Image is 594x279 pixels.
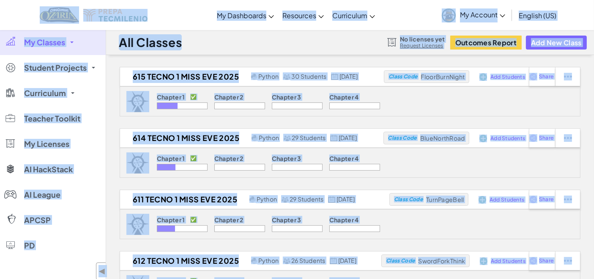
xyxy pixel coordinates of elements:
[126,91,149,112] img: logo
[328,4,379,27] a: Curriculum
[217,11,266,20] span: My Dashboards
[251,74,257,80] img: python.png
[426,196,464,203] span: TurnPageBell
[120,132,383,144] a: 614 Tecno 1 Miss Eve 2025 Python 29 Students [DATE]
[83,9,148,22] img: Tecmilenio logo
[40,6,79,24] a: Ozaria by CodeCombat logo
[126,214,149,235] img: logo
[258,72,279,80] span: Python
[331,74,339,80] img: calendar.svg
[259,134,279,141] span: Python
[157,94,185,100] p: Chapter 1
[120,193,247,206] h2: 611 Tecno 1 Miss Eve 2025
[251,258,257,264] img: python.png
[564,134,572,142] img: IconStudentEllipsis.svg
[337,195,355,203] span: [DATE]
[283,74,290,80] img: MultipleUsers.png
[339,72,358,80] span: [DATE]
[539,74,553,79] span: Share
[479,135,487,142] img: IconAddStudents.svg
[292,134,326,141] span: 29 Students
[400,42,445,49] a: Request Licenses
[278,4,328,27] a: Resources
[190,94,197,100] p: ✅
[157,216,185,223] p: Chapter 1
[190,216,197,223] p: ✅
[40,6,79,24] img: Home
[214,94,244,100] p: Chapter 2
[539,135,553,141] span: Share
[291,72,327,80] span: 30 Students
[120,70,384,83] a: 615 Tecno 1 Miss Eve 2025 Python 30 Students [DATE]
[249,196,256,203] img: python.png
[281,196,289,203] img: MultipleUsers.png
[332,11,367,20] span: Curriculum
[126,152,149,174] img: logo
[257,195,277,203] span: Python
[214,155,244,162] p: Chapter 2
[282,11,316,20] span: Resources
[394,197,423,202] span: Class Code
[338,257,356,264] span: [DATE]
[272,216,301,223] p: Chapter 3
[120,132,249,144] h2: 614 Tecno 1 Miss Eve 2025
[272,94,301,100] p: Chapter 3
[258,257,279,264] span: Python
[388,135,417,141] span: Class Code
[526,36,587,50] button: Add New Class
[400,36,445,42] span: No licenses yet
[24,140,69,148] span: My Licenses
[329,155,359,162] p: Chapter 4
[539,258,553,263] span: Share
[539,197,553,202] span: Share
[421,73,465,80] span: FloorBurnNight
[329,94,359,100] p: Chapter 4
[252,135,258,141] img: python.png
[529,134,537,142] img: IconShare_Purple.svg
[529,73,537,80] img: IconShare_Purple.svg
[564,257,572,265] img: IconStudentEllipsis.svg
[529,196,537,203] img: IconShare_Purple.svg
[99,265,106,277] span: ◀
[460,10,505,19] span: My Account
[119,34,182,50] h1: All Classes
[120,254,381,267] a: 612 Tecno 1 Miss Eve 2025 Python 26 Students [DATE]
[529,257,537,265] img: IconShare_Purple.svg
[420,134,465,142] span: BlueNorthRoad
[328,196,336,203] img: calendar.svg
[330,135,338,141] img: calendar.svg
[438,2,509,28] a: My Account
[291,257,326,264] span: 26 Students
[490,136,525,141] span: Add Students
[564,73,572,80] img: IconStudentEllipsis.svg
[190,155,197,162] p: ✅
[490,197,524,202] span: Add Students
[329,216,359,223] p: Chapter 4
[491,259,526,264] span: Add Students
[24,191,60,199] span: AI League
[450,36,522,50] button: Outcomes Report
[418,257,465,265] span: SwordForkThink
[120,70,249,83] h2: 615 Tecno 1 Miss Eve 2025
[442,8,456,22] img: avatar
[339,134,357,141] span: [DATE]
[515,4,561,27] a: English (US)
[120,193,389,206] a: 611 Tecno 1 Miss Eve 2025 Python 29 Students [DATE]
[213,4,278,27] a: My Dashboards
[24,39,65,46] span: My Classes
[330,258,337,264] img: calendar.svg
[389,74,417,79] span: Class Code
[490,75,525,80] span: Add Students
[479,196,486,204] img: IconAddStudents.svg
[386,258,415,263] span: Class Code
[479,73,487,81] img: IconAddStudents.svg
[480,257,487,265] img: IconAddStudents.svg
[519,11,556,20] span: English (US)
[283,135,291,141] img: MultipleUsers.png
[214,216,244,223] p: Chapter 2
[24,89,66,97] span: Curriculum
[24,166,73,173] span: AI HackStack
[120,254,249,267] h2: 612 Tecno 1 Miss Eve 2025
[564,196,572,203] img: IconStudentEllipsis.svg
